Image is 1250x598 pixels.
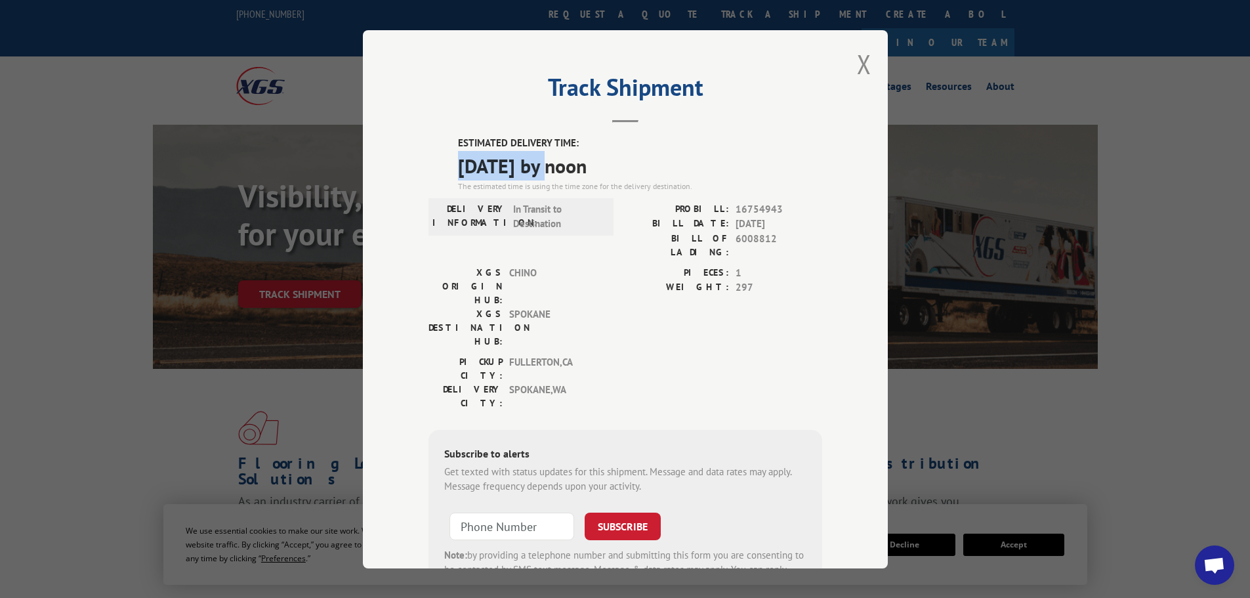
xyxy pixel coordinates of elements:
button: SUBSCRIBE [585,512,661,540]
div: by providing a telephone number and submitting this form you are consenting to be contacted by SM... [444,547,806,592]
label: ESTIMATED DELIVERY TIME: [458,136,822,151]
span: In Transit to Destination [513,202,602,231]
span: SPOKANE , WA [509,382,598,410]
label: WEIGHT: [625,280,729,295]
span: FULLERTON , CA [509,354,598,382]
label: BILL OF LADING: [625,231,729,259]
label: DELIVERY INFORMATION: [432,202,507,231]
span: 6008812 [736,231,822,259]
span: 16754943 [736,202,822,217]
strong: Note: [444,548,467,561]
label: BILL DATE: [625,217,729,232]
span: 1 [736,265,822,280]
span: CHINO [509,265,598,307]
a: Open chat [1195,545,1234,585]
input: Phone Number [449,512,574,540]
label: PIECES: [625,265,729,280]
span: [DATE] by noon [458,150,822,180]
h2: Track Shipment [428,78,822,103]
label: PICKUP CITY: [428,354,503,382]
label: PROBILL: [625,202,729,217]
label: XGS ORIGIN HUB: [428,265,503,307]
span: SPOKANE [509,307,598,348]
label: XGS DESTINATION HUB: [428,307,503,348]
div: Get texted with status updates for this shipment. Message and data rates may apply. Message frequ... [444,464,806,494]
div: Subscribe to alerts [444,445,806,464]
div: The estimated time is using the time zone for the delivery destination. [458,180,822,192]
span: [DATE] [736,217,822,232]
span: 297 [736,280,822,295]
button: Close modal [857,47,871,81]
label: DELIVERY CITY: [428,382,503,410]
